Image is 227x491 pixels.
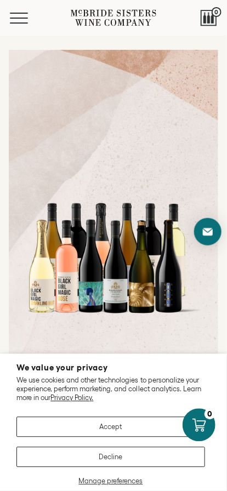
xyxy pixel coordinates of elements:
[205,409,215,420] div: 0
[212,7,222,17] span: 0
[16,417,205,437] button: Accept
[16,376,211,403] p: We use cookies and other technologies to personalize your experience, perform marketing, and coll...
[16,364,211,372] h2: We value your privacy
[16,447,205,467] button: Decline
[79,477,143,486] span: Manage preferences
[50,394,93,402] a: Privacy Policy.
[16,477,205,486] button: Manage preferences
[10,13,49,24] button: Mobile Menu Trigger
